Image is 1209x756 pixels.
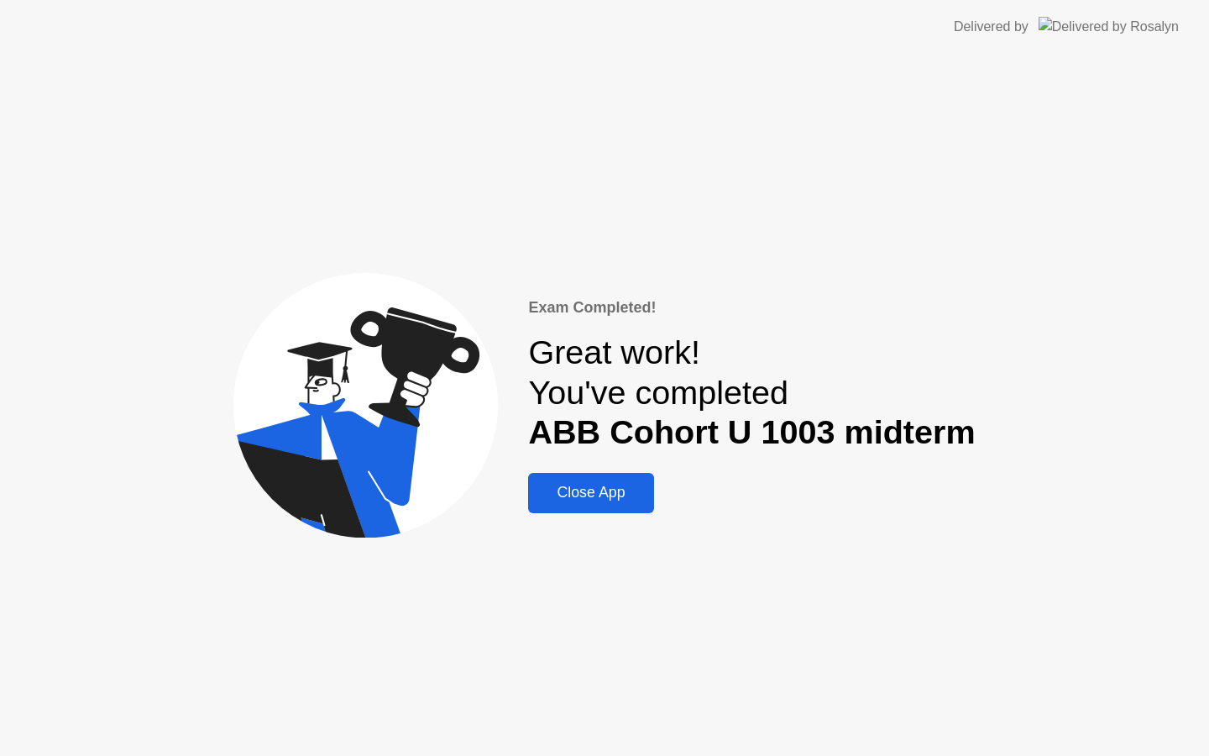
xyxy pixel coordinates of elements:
[528,297,975,319] div: Exam Completed!
[1039,17,1179,36] img: Delivered by Rosalyn
[528,333,975,453] div: Great work! You've completed
[528,473,653,513] button: Close App
[533,484,648,501] div: Close App
[528,413,975,450] b: ABB Cohort U 1003 midterm
[954,17,1028,37] div: Delivered by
